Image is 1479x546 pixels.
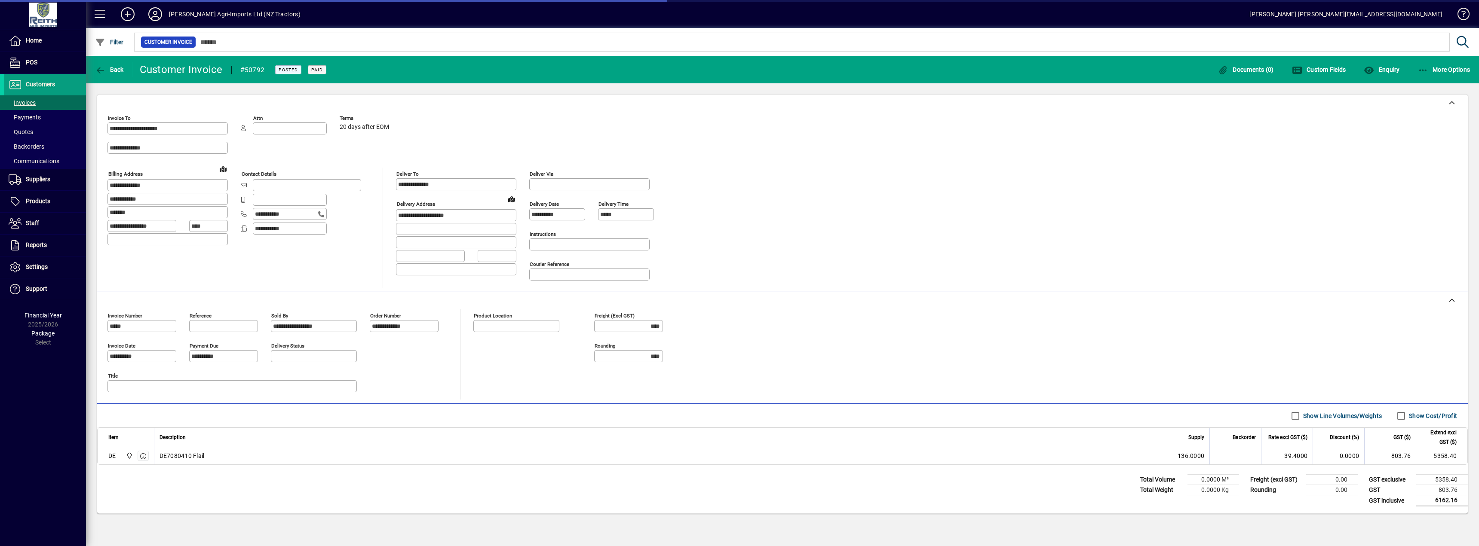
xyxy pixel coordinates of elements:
td: Rounding [1246,485,1306,495]
a: Support [4,278,86,300]
a: Quotes [4,125,86,139]
mat-label: Sold by [271,313,288,319]
button: Custom Fields [1290,62,1348,77]
td: 5358.40 [1416,475,1468,485]
button: Profile [141,6,169,22]
a: Staff [4,213,86,234]
td: 0.0000 [1313,447,1364,464]
mat-label: Order number [370,313,401,319]
a: Suppliers [4,169,86,190]
mat-label: Delivery date [530,201,559,207]
span: Staff [26,220,39,226]
span: Item [108,433,119,442]
td: GST [1365,485,1416,495]
div: [PERSON_NAME] Agri-Imports Ltd (NZ Tractors) [169,7,301,21]
span: Backorders [9,143,44,150]
span: Support [26,285,47,292]
button: Filter [93,34,126,50]
span: More Options [1418,66,1470,73]
td: 5358.40 [1416,447,1467,464]
button: Back [93,62,126,77]
mat-label: Deliver via [530,171,553,177]
label: Show Cost/Profit [1407,412,1457,420]
span: Suppliers [26,176,50,183]
td: 0.0000 Kg [1187,485,1239,495]
a: Settings [4,256,86,278]
span: Quotes [9,128,33,135]
td: Freight (excl GST) [1246,475,1306,485]
a: View on map [505,192,519,206]
span: Financial Year [25,312,62,319]
span: Description [160,433,186,442]
span: Supply [1188,433,1204,442]
td: Total Volume [1136,475,1187,485]
span: Terms [340,116,391,121]
app-page-header-button: Back [86,62,133,77]
button: More Options [1416,62,1473,77]
mat-label: Courier Reference [530,261,569,267]
span: Back [95,66,124,73]
td: 6162.16 [1416,495,1468,506]
span: Paid [311,67,323,73]
span: Documents (0) [1218,66,1274,73]
td: 803.76 [1364,447,1416,464]
span: Customer Invoice [144,38,192,46]
span: Settings [26,263,48,270]
a: Payments [4,110,86,125]
button: Add [114,6,141,22]
div: Customer Invoice [140,63,223,76]
mat-label: Rounding [595,343,615,349]
span: 136.0000 [1178,451,1204,460]
td: GST exclusive [1365,475,1416,485]
mat-label: Freight (excl GST) [595,313,635,319]
span: Rate excl GST ($) [1268,433,1307,442]
span: Filter [95,39,124,46]
a: Communications [4,154,86,168]
td: 0.00 [1306,485,1358,495]
span: Products [26,198,50,204]
mat-label: Payment due [190,343,218,349]
mat-label: Product location [474,313,512,319]
span: Enquiry [1364,66,1399,73]
mat-label: Deliver To [396,171,419,177]
a: View on map [216,162,230,176]
div: DE [108,451,116,460]
label: Show Line Volumes/Weights [1301,412,1382,420]
span: Home [26,37,42,44]
mat-label: Delivery time [598,201,629,207]
mat-label: Delivery status [271,343,304,349]
a: Reports [4,235,86,256]
span: Communications [9,158,59,165]
span: Customers [26,81,55,88]
mat-label: Invoice date [108,343,135,349]
td: Total Weight [1136,485,1187,495]
span: 20 days after EOM [340,124,389,131]
mat-label: Invoice number [108,313,142,319]
a: Backorders [4,139,86,154]
span: Invoices [9,99,36,106]
a: Knowledge Base [1451,2,1468,30]
mat-label: Instructions [530,231,556,237]
a: Home [4,30,86,52]
span: DE7080410 Flail [160,451,205,460]
span: Backorder [1233,433,1256,442]
span: Ashburton [124,451,134,461]
span: Posted [279,67,298,73]
span: POS [26,59,37,66]
mat-label: Title [108,373,118,379]
mat-label: Invoice To [108,115,131,121]
span: Package [31,330,55,337]
span: Extend excl GST ($) [1421,428,1457,447]
a: POS [4,52,86,73]
div: #50792 [240,63,265,77]
span: Discount (%) [1330,433,1359,442]
a: Invoices [4,95,86,110]
span: Reports [26,241,47,248]
td: GST inclusive [1365,495,1416,506]
div: [PERSON_NAME] [PERSON_NAME][EMAIL_ADDRESS][DOMAIN_NAME] [1249,7,1442,21]
mat-label: Reference [190,313,212,319]
td: 0.0000 M³ [1187,475,1239,485]
span: Custom Fields [1292,66,1346,73]
a: Products [4,191,86,212]
button: Documents (0) [1216,62,1276,77]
